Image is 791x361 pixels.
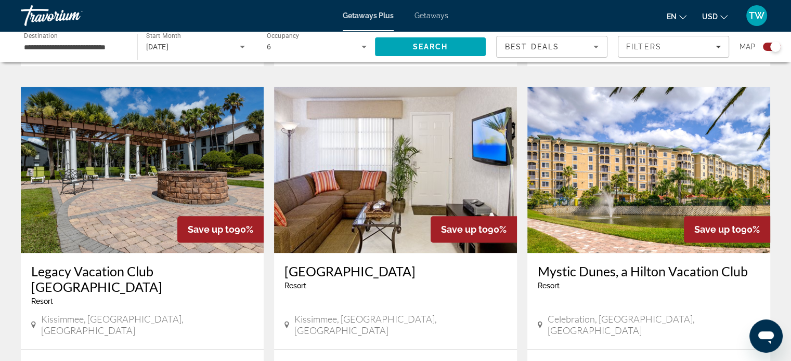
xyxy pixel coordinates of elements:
input: Select destination [24,41,124,54]
button: Filters [618,36,729,58]
span: USD [702,12,718,21]
a: Mystic Dunes, a Hilton Vacation Club [538,263,760,279]
span: Celebration, [GEOGRAPHIC_DATA], [GEOGRAPHIC_DATA] [548,313,760,336]
img: High Point World Resort [274,87,517,253]
button: Change currency [702,9,728,24]
a: Getaways [414,11,448,20]
span: Search [412,43,448,51]
span: TW [749,10,764,21]
span: Save up to [694,224,741,235]
span: en [667,12,677,21]
a: Travorium [21,2,125,29]
span: Kissimmee, [GEOGRAPHIC_DATA], [GEOGRAPHIC_DATA] [294,313,507,336]
div: 90% [431,216,517,243]
span: Destination [24,32,58,39]
a: Legacy Vacation Club [GEOGRAPHIC_DATA] [31,263,253,295]
span: Map [740,39,755,54]
img: Mystic Dunes, a Hilton Vacation Club [527,87,770,253]
img: Legacy Vacation Club Orlando - Oaks [21,87,264,253]
span: Occupancy [267,32,300,39]
button: User Menu [743,5,770,26]
span: Resort [538,282,560,290]
span: Kissimmee, [GEOGRAPHIC_DATA], [GEOGRAPHIC_DATA] [41,313,253,336]
a: [GEOGRAPHIC_DATA] [284,263,507,279]
span: Filters [626,43,662,51]
span: Save up to [188,224,235,235]
div: 90% [177,216,264,243]
span: Best Deals [505,43,559,51]
a: Getaways Plus [343,11,394,20]
button: Change language [667,9,686,24]
span: [DATE] [146,43,169,51]
span: 6 [267,43,271,51]
span: Resort [31,297,53,305]
span: Save up to [441,224,488,235]
div: 90% [684,216,770,243]
span: Start Month [146,32,181,39]
span: Resort [284,282,306,290]
iframe: Button to launch messaging window [749,319,783,353]
button: Search [375,37,486,56]
mat-select: Sort by [505,41,599,53]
